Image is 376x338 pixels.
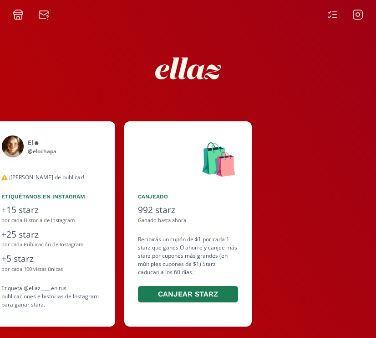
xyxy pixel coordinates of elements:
[1,228,102,241] div: +25 starz
[138,203,238,217] div: 992 starz
[28,138,56,147] div: El☻
[147,27,229,109] img: nKmKAABZpYV7
[1,135,24,158] img: 474078401_961768818707126_2550382748028374380_n.jpg
[1,203,102,217] div: +15 starz
[28,147,56,156] div: @ elochapa
[138,286,238,303] button: Canjear starz
[138,192,238,201] div: Canjeado
[1,241,102,249] div: por cada Publicación de Instagram
[9,173,84,181] u: ¡[PERSON_NAME] de publicar!
[1,252,102,265] div: +5 starz
[1,284,102,309] div: Etiqueta @ellaz____ en tus publicaciones e historias de Instagram para ganar starz.
[1,217,102,224] div: por cada Historia de Instagram
[138,217,238,224] div: Ganado hasta ahora
[138,135,238,182] div: 🛍️
[1,192,102,201] div: Etiquétanos en Instagram
[138,235,238,304] div: Recibirás un cupón de $1 por cada 1 starz que ganes. O ahorre y canjee más starz por cupones más ...
[1,265,102,273] div: por cada 100 vistas únicas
